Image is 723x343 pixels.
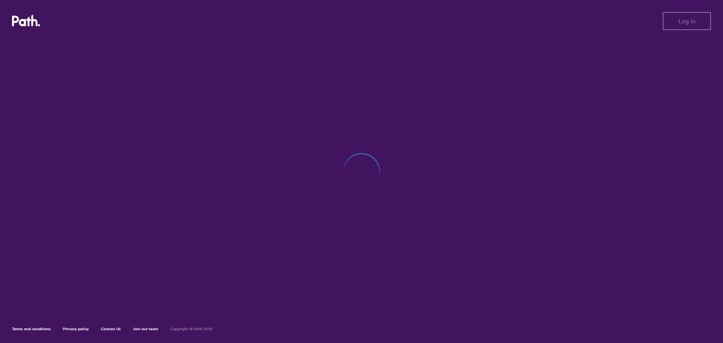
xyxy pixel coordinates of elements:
[63,326,89,331] a: Privacy policy
[12,326,51,331] a: Terms and conditions
[101,326,121,331] a: Contact Us
[663,12,711,30] button: Log in
[679,18,696,24] span: Log in
[170,327,212,331] h6: Copyright © Path 2018
[133,326,158,331] a: Join our team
